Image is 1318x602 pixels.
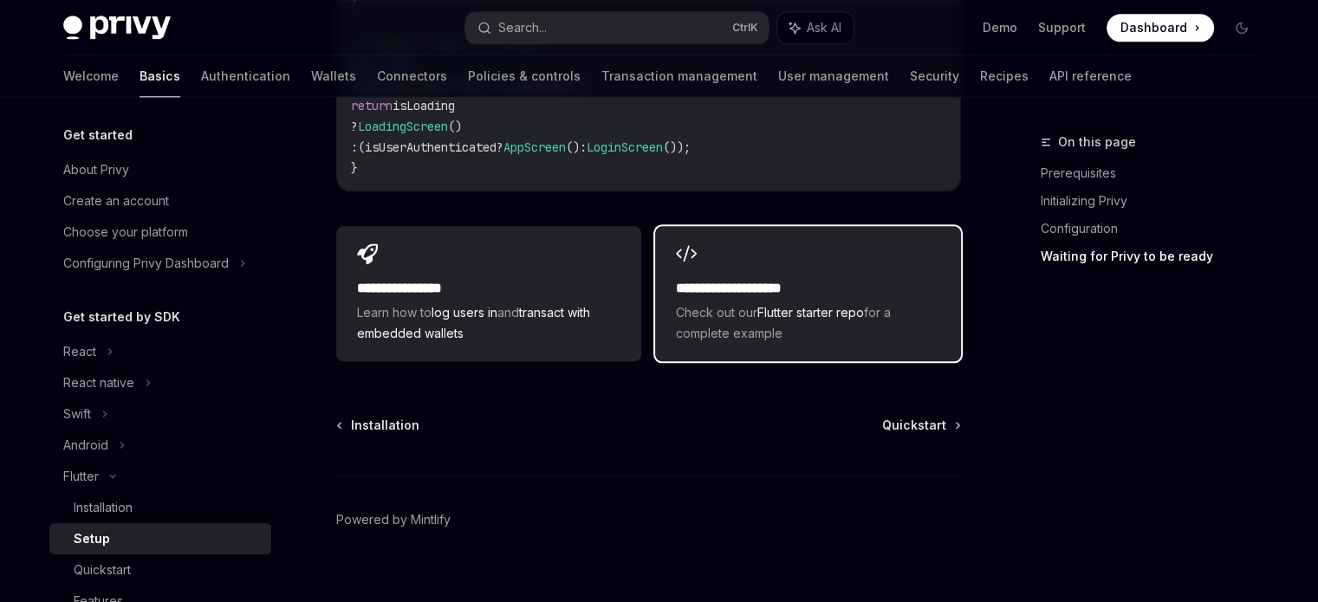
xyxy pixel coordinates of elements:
button: Search...CtrlK [465,12,769,43]
div: Flutter [63,466,99,487]
a: Initializing Privy [1041,187,1269,215]
div: Create an account [63,191,169,211]
span: Quickstart [882,417,946,434]
h5: Get started [63,125,133,146]
a: Quickstart [49,554,271,586]
div: Configuring Privy Dashboard [63,253,229,274]
div: Quickstart [74,560,131,580]
h5: Get started by SDK [63,307,180,327]
a: Basics [140,55,180,97]
div: Setup [74,528,110,549]
a: Setup [49,523,271,554]
span: Ask AI [807,19,841,36]
a: Powered by Mintlify [336,511,451,528]
button: Ask AI [777,12,854,43]
span: () [448,119,462,134]
span: : [351,139,358,155]
a: Choose your platform [49,217,271,248]
a: Prerequisites [1041,159,1269,187]
span: LoadingScreen [358,119,448,134]
div: Search... [498,17,547,38]
div: Choose your platform [63,222,188,243]
span: On this page [1058,132,1136,152]
a: Dashboard [1107,14,1214,42]
span: LoginScreen [587,139,663,155]
a: log users in [432,305,497,320]
span: ? [351,119,358,134]
a: API reference [1049,55,1132,97]
a: Quickstart [882,417,959,434]
span: isLoading [393,98,455,113]
a: Flutter starter repo [757,305,864,320]
span: return [351,98,393,113]
span: Ctrl K [732,21,758,35]
a: Welcome [63,55,119,97]
span: Learn how to and [357,302,620,344]
span: : [580,139,587,155]
span: () [566,139,580,155]
div: Swift [63,404,91,424]
div: Installation [74,497,133,518]
a: **** **** **** *Learn how tolog users inandtransact with embedded wallets [336,226,641,361]
a: Wallets [311,55,356,97]
a: Transaction management [601,55,757,97]
span: } [351,160,358,176]
a: Installation [49,492,271,523]
a: Connectors [377,55,447,97]
img: dark logo [63,16,171,40]
div: React native [63,372,134,393]
a: Configuration [1041,215,1269,243]
div: Android [63,435,108,456]
span: (isUserAuthenticated [358,139,497,155]
span: ? [497,139,503,155]
a: About Privy [49,154,271,185]
span: AppScreen [503,139,566,155]
span: Installation [351,417,419,434]
a: Policies & controls [468,55,581,97]
span: Check out our for a complete example [676,302,939,344]
div: React [63,341,96,362]
a: Installation [338,417,419,434]
a: Support [1038,19,1086,36]
a: Create an account [49,185,271,217]
div: About Privy [63,159,129,180]
a: Authentication [201,55,290,97]
a: Security [910,55,959,97]
span: Dashboard [1120,19,1187,36]
a: Recipes [980,55,1029,97]
a: Waiting for Privy to be ready [1041,243,1269,270]
span: ()); [663,139,691,155]
a: User management [778,55,889,97]
a: Demo [983,19,1017,36]
button: Toggle dark mode [1228,14,1256,42]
